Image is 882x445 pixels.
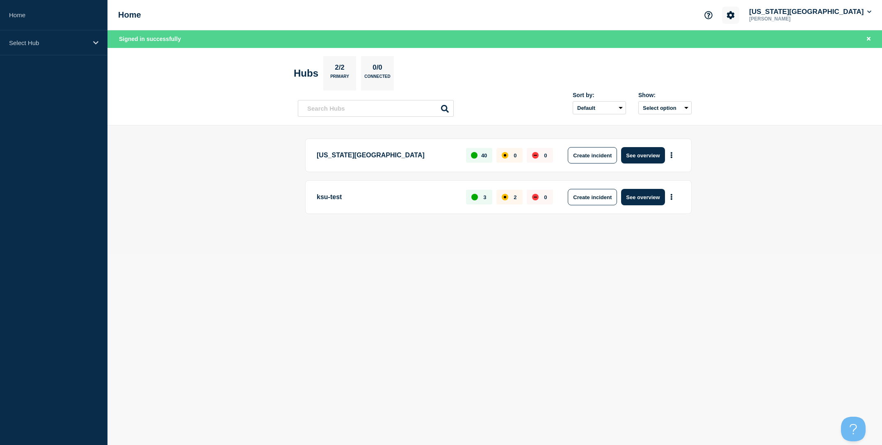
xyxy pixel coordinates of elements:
button: See overview [621,189,665,205]
button: Create incident [568,147,617,163]
button: Support [700,7,717,24]
button: Create incident [568,189,617,205]
h1: Home [118,10,141,20]
p: ksu-test [317,189,457,205]
button: [US_STATE][GEOGRAPHIC_DATA] [747,8,873,16]
p: 0 [514,152,516,159]
div: down [532,152,539,159]
p: [PERSON_NAME] [747,16,833,22]
button: Select option [638,101,692,114]
input: Search Hubs [298,100,454,117]
p: 0 [544,194,547,200]
p: 0 [544,152,547,159]
button: Close banner [864,34,874,44]
div: up [471,152,478,159]
p: Primary [330,74,349,83]
p: 3 [483,194,486,200]
p: Select Hub [9,39,88,46]
select: Sort by [573,101,626,114]
div: up [471,194,478,200]
div: down [532,194,539,200]
p: 2/2 [332,64,348,74]
button: More actions [666,190,677,205]
div: affected [502,152,508,159]
div: Show: [638,92,692,98]
p: Connected [364,74,390,83]
div: Sort by: [573,92,626,98]
div: affected [502,194,508,200]
button: Account settings [722,7,739,24]
p: [US_STATE][GEOGRAPHIC_DATA] [317,147,457,163]
button: See overview [621,147,665,163]
p: 2 [514,194,516,200]
span: Signed in successfully [119,36,181,42]
button: More actions [666,148,677,163]
p: 0/0 [370,64,386,74]
iframe: Help Scout Beacon - Open [841,417,866,441]
p: 40 [481,152,487,159]
h2: Hubs [294,68,318,79]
